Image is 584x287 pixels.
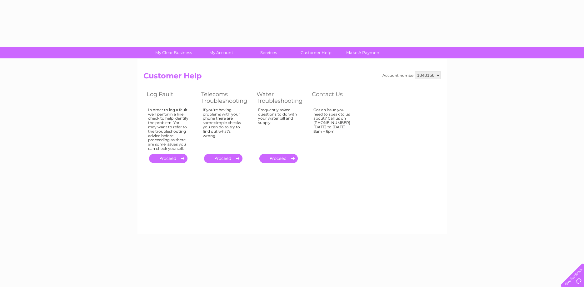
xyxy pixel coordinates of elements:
div: Frequently asked questions to do with your water bill and supply. [258,108,299,148]
div: Account number [382,72,441,79]
div: Got an issue you need to speak to us about? Call us on [PHONE_NUMBER] [DATE] to [DATE] 8am – 6pm. [313,108,354,148]
div: In order to log a fault we'll perform a line check to help identify the problem. You may want to ... [148,108,189,151]
th: Water Troubleshooting [253,89,309,106]
th: Telecoms Troubleshooting [198,89,253,106]
a: Customer Help [290,47,342,58]
div: If you're having problems with your phone there are some simple checks you can do to try to find ... [203,108,244,148]
h2: Customer Help [143,72,441,83]
th: Log Fault [143,89,198,106]
a: . [204,154,242,163]
a: Make A Payment [338,47,389,58]
a: Services [243,47,294,58]
a: My Account [195,47,247,58]
a: My Clear Business [148,47,199,58]
a: . [149,154,187,163]
th: Contact Us [309,89,363,106]
a: . [259,154,298,163]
